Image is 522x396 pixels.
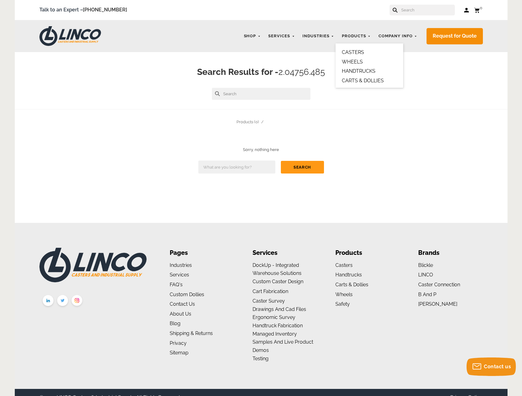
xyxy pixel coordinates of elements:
[418,272,433,278] a: LINCO
[170,272,189,278] a: Services
[170,340,187,346] a: Privacy
[335,292,353,297] a: Wheels
[70,294,84,309] img: instagram.png
[24,66,498,79] h1: Search Results for -
[265,30,298,42] a: Services
[39,6,127,14] span: Talk to an Expert –
[253,248,317,258] li: Services
[253,288,288,294] a: Cart Fabrication
[401,5,455,15] input: Search
[335,262,353,268] a: Casters
[342,78,384,84] a: CARTS & DOLLIES
[464,7,469,13] a: Log in
[253,323,303,329] a: Handtruck Fabrication
[253,279,303,284] a: Custom Caster Design
[170,292,204,297] a: Custom Dollies
[480,6,482,10] span: 0
[253,331,297,337] a: Managed Inventory
[418,262,433,268] a: Blickle
[55,294,70,309] img: twitter.png
[339,30,374,42] a: Products
[170,301,195,307] a: Contact Us
[198,161,275,174] input: What are you looking for?
[253,298,285,304] a: Caster Survey
[278,67,325,77] span: 2.04756.485
[170,311,191,317] a: About us
[253,314,295,320] a: Ergonomic Survey
[418,282,460,288] a: Caster Connection
[418,248,483,258] li: Brands
[427,28,483,44] a: Request for Quote
[237,120,259,124] a: Products (0)
[241,30,264,42] a: Shop
[83,7,127,13] a: [PHONE_NUMBER]
[375,30,420,42] a: Company Info
[474,6,483,14] a: 0
[170,320,180,326] a: Blog
[170,330,213,336] a: Shipping & Returns
[335,301,350,307] a: Safety
[212,88,310,100] input: Search
[253,339,313,353] a: Samples and Live Product Demos
[253,356,269,361] a: Testing
[170,262,192,268] a: Industries
[335,248,400,258] li: Products
[342,49,364,55] a: CASTERS
[170,282,183,288] a: FAQ's
[24,147,498,153] h2: Sorry, nothing here
[281,161,324,174] button: Search
[342,68,375,74] a: HANDTRUCKS
[39,248,147,282] img: LINCO CASTERS & INDUSTRIAL SUPPLY
[484,364,511,369] span: Contact us
[39,26,101,46] img: LINCO CASTERS & INDUSTRIAL SUPPLY
[342,59,363,65] a: WHEELS
[265,120,286,124] a: Content (0)
[467,357,516,376] button: Contact us
[41,294,55,309] img: linkedin.png
[335,282,368,288] a: Carts & Dollies
[299,30,337,42] a: Industries
[418,292,436,297] a: B and P
[170,350,188,356] a: Sitemap
[253,306,306,312] a: Drawings and Cad Files
[170,248,234,258] li: Pages
[253,262,301,276] a: DockUp - Integrated Warehouse Solutions
[335,272,362,278] a: Handtrucks
[418,301,457,307] a: [PERSON_NAME]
